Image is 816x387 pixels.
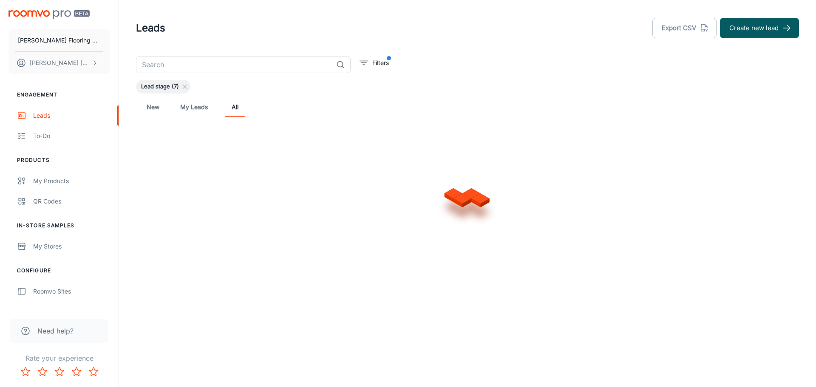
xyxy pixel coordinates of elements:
[33,242,110,251] div: My Stores
[33,287,110,296] div: Roomvo Sites
[33,197,110,206] div: QR Codes
[18,36,101,45] p: [PERSON_NAME] Flooring Center
[30,58,90,68] p: [PERSON_NAME] [PERSON_NAME]
[136,80,190,93] div: Lead stage (7)
[33,176,110,186] div: My Products
[372,58,389,68] p: Filters
[180,97,208,117] a: My Leads
[143,97,163,117] a: New
[136,82,184,91] span: Lead stage (7)
[720,18,799,38] button: Create new lead
[357,56,391,70] button: filter
[225,97,245,117] a: All
[136,20,165,36] h1: Leads
[136,56,333,73] input: Search
[8,10,90,19] img: Roomvo PRO Beta
[652,18,717,38] button: Export CSV
[33,131,110,141] div: To-do
[33,111,110,120] div: Leads
[8,52,110,74] button: [PERSON_NAME] [PERSON_NAME]
[8,29,110,51] button: [PERSON_NAME] Flooring Center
